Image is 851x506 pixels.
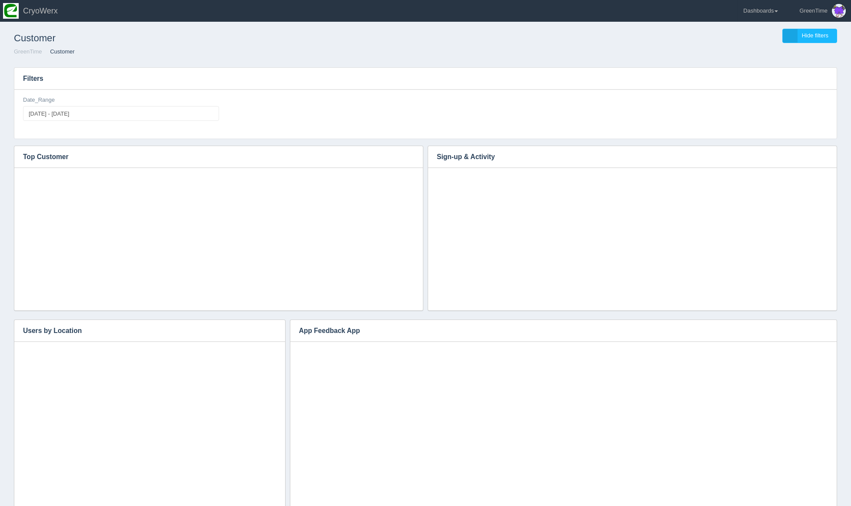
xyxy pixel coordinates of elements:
[799,2,828,20] div: GreenTime
[428,146,824,168] h3: Sign-up & Activity
[782,29,837,43] a: Hide filters
[802,32,828,39] span: Hide filters
[3,3,19,19] img: so2zg2bv3y2ub16hxtjr.png
[14,146,410,168] h3: Top Customer
[23,96,55,104] label: Date_Range
[23,7,58,15] span: CryoWerx
[290,320,824,342] h3: App Feedback App
[14,68,837,90] h3: Filters
[832,4,846,18] img: Profile Picture
[14,29,425,48] h1: Customer
[14,48,42,55] a: GreenTime
[43,48,74,56] li: Customer
[14,320,272,342] h3: Users by Location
